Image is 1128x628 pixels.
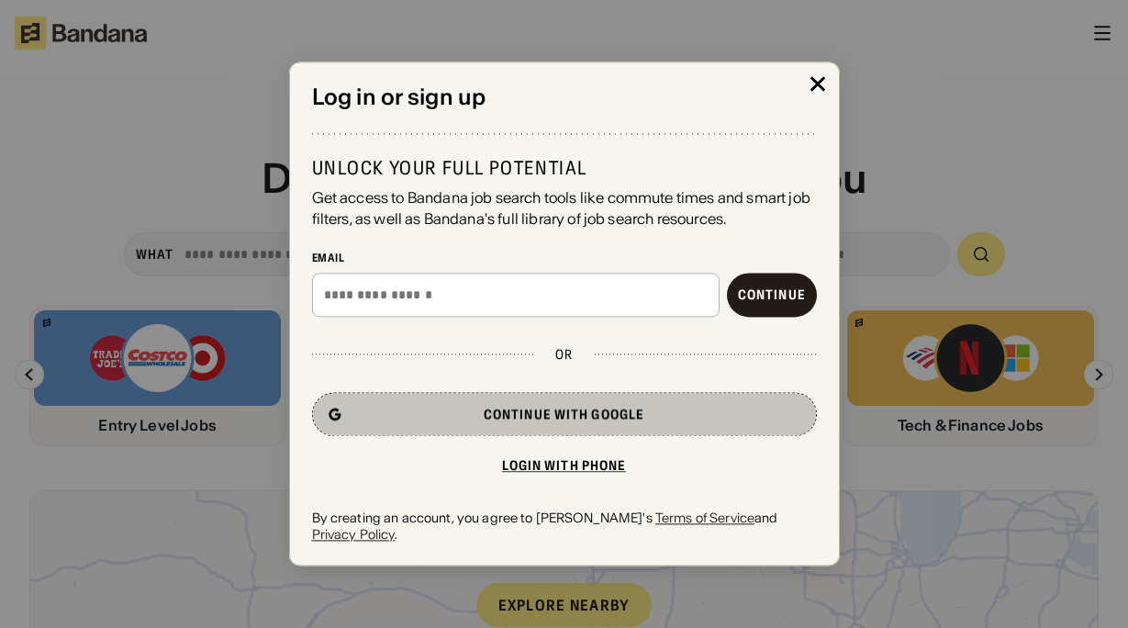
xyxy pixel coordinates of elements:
div: Get access to Bandana job search tools like commute times and smart job filters, as well as Banda... [312,188,817,230]
div: or [555,346,573,363]
div: By creating an account, you agree to [PERSON_NAME]'s and . [312,510,817,543]
a: Terms of Service [655,510,754,526]
div: Continue with Google [484,408,644,421]
div: Login with phone [502,459,627,472]
div: Log in or sign up [312,84,817,111]
div: Unlock your full potential [312,157,817,181]
div: Continue [738,288,806,301]
a: Privacy Policy [312,526,396,543]
div: Email [312,251,817,265]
